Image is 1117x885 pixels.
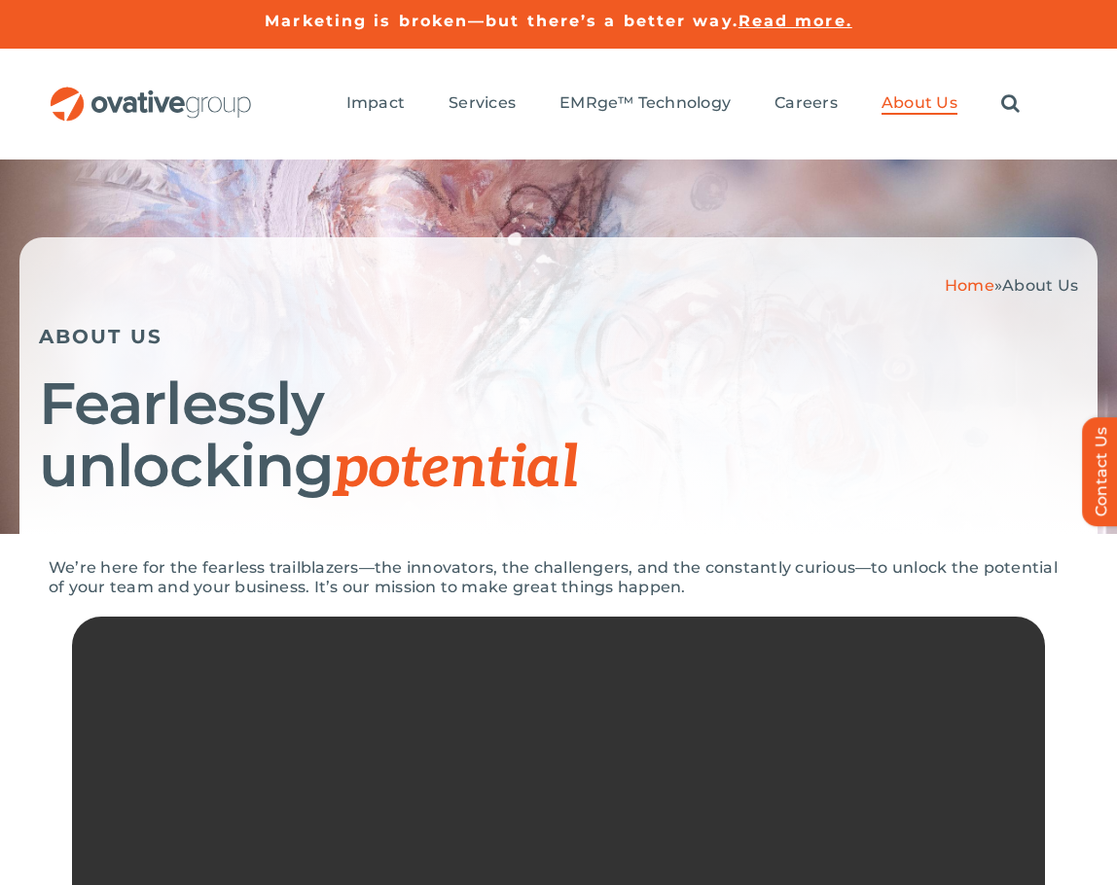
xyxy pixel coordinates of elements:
[945,276,994,295] a: Home
[739,12,852,30] a: Read more.
[1002,276,1078,295] span: About Us
[346,73,1020,135] nav: Menu
[775,93,838,115] a: Careers
[334,434,578,504] span: potential
[882,93,957,115] a: About Us
[49,85,253,103] a: OG_Full_horizontal_RGB
[775,93,838,113] span: Careers
[449,93,516,115] a: Services
[449,93,516,113] span: Services
[882,93,957,113] span: About Us
[346,93,405,113] span: Impact
[39,372,1078,500] h1: Fearlessly unlocking
[945,276,1078,295] span: »
[1001,93,1020,115] a: Search
[265,12,739,30] a: Marketing is broken—but there’s a better way.
[559,93,731,113] span: EMRge™ Technology
[49,558,1068,597] p: We’re here for the fearless trailblazers—the innovators, the challengers, and the constantly curi...
[346,93,405,115] a: Impact
[39,325,1078,348] h5: ABOUT US
[559,93,731,115] a: EMRge™ Technology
